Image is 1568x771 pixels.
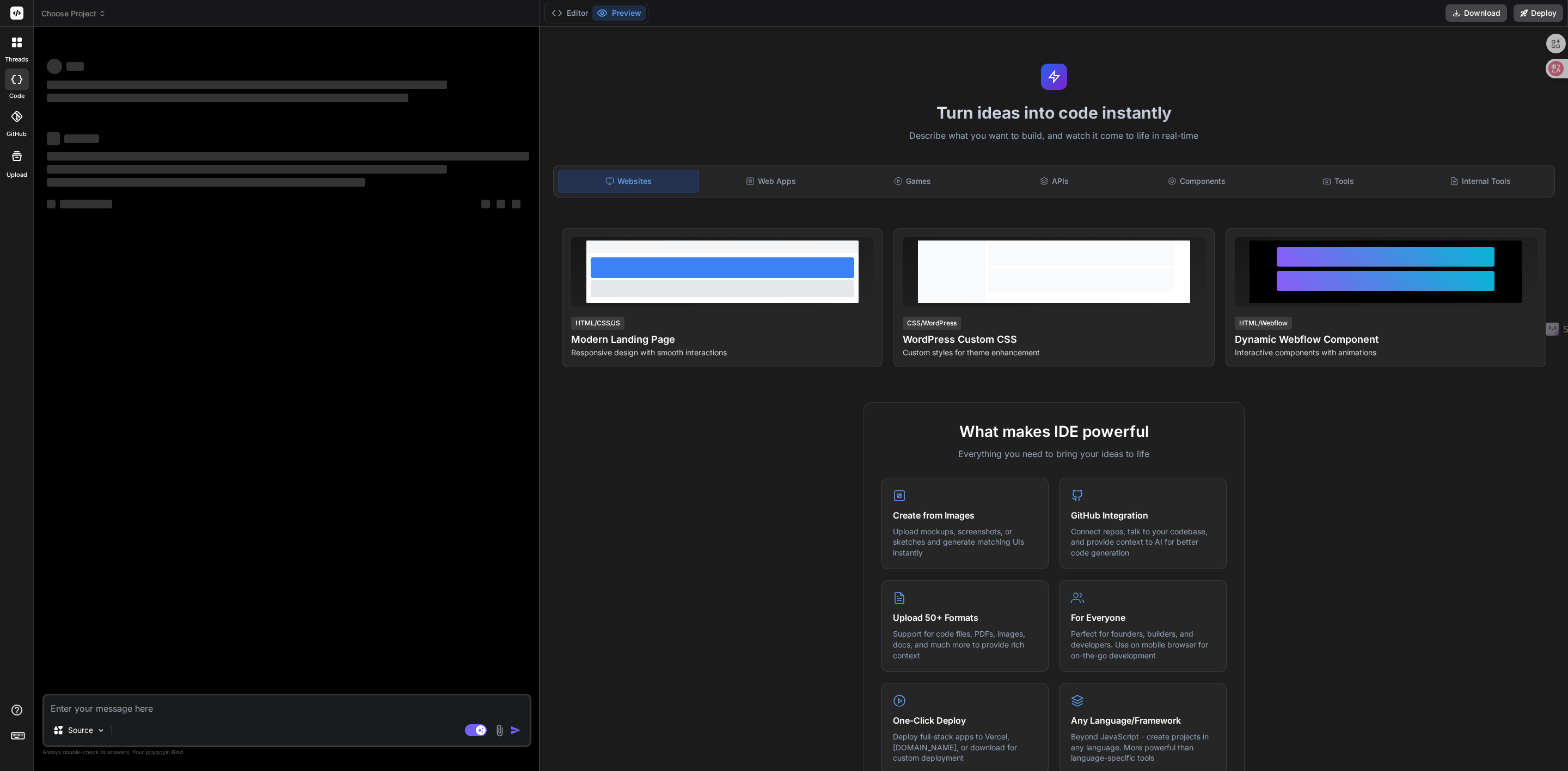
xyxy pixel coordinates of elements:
[47,152,529,161] span: ‌
[893,731,1037,763] p: Deploy full-stack apps to Vercel, [DOMAIN_NAME], or download for custom deployment
[1235,332,1537,347] h4: Dynamic Webflow Component
[571,332,873,347] h4: Modern Landing Page
[47,59,62,74] span: ‌
[903,332,1205,347] h4: WordPress Custom CSS
[571,317,624,330] div: HTML/CSS/JS
[1269,170,1408,193] div: Tools
[893,509,1037,522] h4: Create from Images
[843,170,983,193] div: Games
[1071,509,1215,522] h4: GitHub Integration
[493,724,506,737] img: attachment
[47,81,447,89] span: ‌
[42,747,531,757] p: Always double-check its answers. Your in Bind
[5,55,28,64] label: threads
[1071,714,1215,727] h4: Any Language/Framework
[47,94,408,102] span: ‌
[893,628,1037,661] p: Support for code files, PDFs, images, docs, and much more to provide rich context
[893,611,1037,624] h4: Upload 50+ Formats
[481,200,490,208] span: ‌
[558,170,699,193] div: Websites
[547,103,1561,122] h1: Turn ideas into code instantly
[60,200,112,208] span: ‌
[1071,526,1215,558] p: Connect repos, talk to your codebase, and provide context to AI for better code generation
[47,132,60,145] span: ‌
[96,726,106,735] img: Pick Models
[893,714,1037,727] h4: One-Click Deploy
[497,200,505,208] span: ‌
[1071,611,1215,624] h4: For Everyone
[68,725,93,736] p: Source
[985,170,1125,193] div: APIs
[1235,347,1537,358] p: Interactive components with animations
[1071,628,1215,661] p: Perfect for founders, builders, and developers. Use on mobile browser for on-the-go development
[571,347,873,358] p: Responsive design with smooth interactions
[9,91,24,101] label: code
[547,5,592,21] button: Editor
[47,200,56,208] span: ‌
[7,129,27,139] label: GitHub
[41,8,106,19] span: Choose Project
[1235,317,1292,330] div: HTML/Webflow
[903,317,961,330] div: CSS/WordPress
[47,165,447,174] span: ‌
[547,129,1561,143] p: Describe what you want to build, and watch it come to life in real-time
[64,134,99,143] span: ‌
[1071,731,1215,763] p: Beyond JavaScript - create projects in any language. More powerful than language-specific tools
[7,170,27,180] label: Upload
[893,526,1037,558] p: Upload mockups, screenshots, or sketches and generate matching UIs instantly
[512,200,520,208] span: ‌
[66,62,84,71] span: ‌
[1126,170,1266,193] div: Components
[1445,4,1507,22] button: Download
[903,347,1205,358] p: Custom styles for theme enhancement
[146,749,166,755] span: privacy
[881,447,1227,460] p: Everything you need to bring your ideas to life
[881,420,1227,443] h2: What makes IDE powerful
[592,5,646,21] button: Preview
[47,178,365,187] span: ‌
[701,170,841,193] div: Web Apps
[510,725,521,736] img: icon
[1514,4,1563,22] button: Deploy
[1410,170,1550,193] div: Internal Tools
